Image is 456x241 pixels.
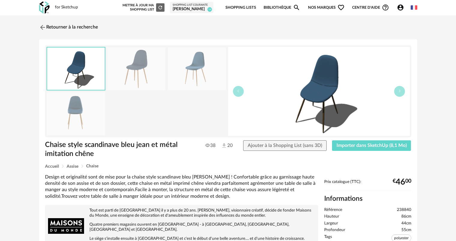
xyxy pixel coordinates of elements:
span: 20 [221,142,232,149]
span: Account Circle icon [397,4,407,11]
div: Breadcrumb [45,164,411,169]
span: Assise [67,164,78,169]
img: svg+xml;base64,PHN2ZyB3aWR0aD0iMjQiIGhlaWdodD0iMjQiIHZpZXdCb3g9IjAgMCAyNCAyNCIgZmlsbD0ibm9uZSIgeG... [39,24,46,31]
span: 38 [205,142,216,148]
h1: Chaise style scandinave bleu jean et métal imitation chêne [45,140,194,159]
div: [PERSON_NAME] [173,7,211,12]
img: chaise-style-scandinave-bleu-jean-et-metal-imitation-chene-1000-7-15-238840_4.jpg [107,47,165,90]
span: Profondeur [324,227,345,233]
img: Téléchargements [221,142,227,149]
div: Prix catalogue (TTC): [324,179,411,191]
a: Retourner à la recherche [39,21,98,34]
span: Importer dans SketchUp (8,1 Mo) [337,143,407,148]
span: 14 [207,7,212,12]
img: thumbnail.png [47,47,105,90]
div: € 00 [393,180,411,185]
span: Référence [324,207,342,213]
img: fr [411,4,417,11]
p: Quatre premiers magasins ouvrent en [GEOGRAPHIC_DATA] - à [GEOGRAPHIC_DATA], [GEOGRAPHIC_DATA], [... [48,222,315,232]
span: Ajouter à la Shopping List (sans 3D) [248,143,322,148]
span: Help Circle Outline icon [382,4,389,11]
img: thumbnail.png [228,47,410,136]
p: Tout est parti de [GEOGRAPHIC_DATA] il y a plus de 20 ans. [PERSON_NAME], visionnaire créatif, dé... [48,208,315,218]
span: Account Circle icon [397,4,404,11]
span: Largeur [324,221,338,226]
span: Hauteur [324,214,339,219]
img: OXP [39,2,50,14]
span: Heart Outline icon [337,4,345,11]
span: 86cm [401,214,411,219]
span: 44cm [401,221,411,226]
button: Ajouter à la Shopping List (sans 3D) [243,140,327,151]
div: Mettre à jour ma Shopping List [121,3,165,12]
div: Shopping List courante [173,3,211,7]
a: Shopping List courante [PERSON_NAME] 14 [173,3,211,12]
span: Nos marques [308,1,345,15]
div: for Sketchup [55,5,78,10]
span: 46 [396,180,405,185]
span: Magnify icon [293,4,300,11]
h2: Informations [324,194,411,203]
span: 55cm [401,227,411,233]
a: Shopping Lists [225,1,256,15]
span: Chaise [86,164,98,168]
span: Accueil [45,164,59,169]
span: Refresh icon [158,6,163,9]
span: 238840 [397,207,411,213]
a: BibliothèqueMagnify icon [264,1,300,15]
img: chaise-style-scandinave-bleu-jean-et-metal-imitation-chene-1000-7-15-238840_2.jpg [47,92,105,135]
button: Importer dans SketchUp (8,1 Mo) [332,140,411,151]
div: Design et originalité sont de mise pour la chaise style scandinave bleu [PERSON_NAME] ! Confortab... [45,174,318,200]
span: Centre d'aideHelp Circle Outline icon [352,4,389,11]
img: chaise-style-scandinave-bleu-jean-et-metal-imitation-chene-1000-7-15-238840_1.jpg [168,47,226,90]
